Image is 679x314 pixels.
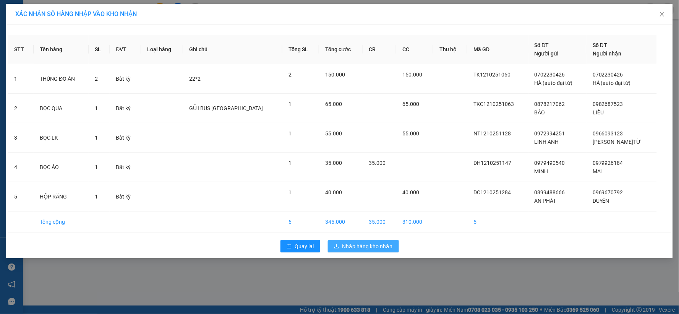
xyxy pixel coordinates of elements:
span: MAI [593,168,602,174]
span: 40.000 [325,189,342,195]
span: [PERSON_NAME]TỪ [593,139,641,145]
span: Người nhận [593,50,622,57]
span: 35.000 [369,160,386,166]
th: Loại hàng [141,35,183,64]
th: Thu hộ [433,35,467,64]
span: MINH [535,168,548,174]
span: LINH ANH [535,139,559,145]
span: 150.000 [402,72,422,78]
span: 0702230426 [535,72,565,78]
span: HÀ (auto đại từ) [593,80,631,86]
span: Người gửi [535,50,559,57]
th: CC [396,35,433,64]
th: STT [8,35,34,64]
td: Bất kỳ [110,94,141,123]
span: 1 [288,189,292,195]
td: BỌC QUA [34,94,89,123]
span: Quay lại [295,242,314,251]
span: NT1210251128 [473,130,511,137]
span: download [334,244,339,250]
span: 0969670792 [593,189,623,195]
span: 0966093123 [593,130,623,137]
span: 55.000 [325,130,342,137]
td: 35.000 [363,212,397,233]
span: 65.000 [325,101,342,107]
span: 0702230426 [593,72,623,78]
td: Bất kỳ [110,64,141,94]
td: BỌC ÁO [34,153,89,182]
th: ĐVT [110,35,141,64]
span: 0972994251 [535,130,565,137]
span: 0878217062 [535,101,565,107]
button: downloadNhập hàng kho nhận [328,240,399,252]
td: 4 [8,153,34,182]
span: 35.000 [325,160,342,166]
span: BẢO [535,109,545,116]
td: Bất kỳ [110,182,141,212]
span: 0979490540 [535,160,565,166]
th: CR [363,35,397,64]
span: AN PHÁT [535,198,556,204]
span: TK1210251060 [473,72,510,78]
span: DC1210251284 [473,189,511,195]
span: 0979926184 [593,160,623,166]
span: 65.000 [402,101,419,107]
td: Bất kỳ [110,153,141,182]
span: 1 [288,101,292,107]
span: LIỄU [593,109,604,116]
button: rollbackQuay lại [280,240,320,252]
li: 271 - [PERSON_NAME] - [GEOGRAPHIC_DATA] - [GEOGRAPHIC_DATA] [71,19,319,28]
td: 345.000 [319,212,363,233]
span: 150.000 [325,72,345,78]
span: DH1210251147 [473,160,511,166]
th: Tên hàng [34,35,89,64]
span: 0899488666 [535,189,565,195]
span: 2 [288,72,292,78]
b: GỬI : VP Đại Từ [10,52,83,65]
td: 310.000 [396,212,433,233]
span: rollback [287,244,292,250]
span: 40.000 [402,189,419,195]
span: 1 [95,135,98,141]
span: 0982687523 [593,101,623,107]
span: TKC1210251063 [473,101,514,107]
span: 55.000 [402,130,419,137]
td: 5 [8,182,34,212]
span: close [659,11,665,17]
span: HÀ (auto đại từ) [535,80,573,86]
td: HỘP RĂNG [34,182,89,212]
span: XÁC NHẬN SỐ HÀNG NHẬP VÀO KHO NHẬN [15,10,137,18]
td: 6 [282,212,319,233]
th: Tổng cước [319,35,363,64]
span: 1 [95,164,98,170]
span: Số ĐT [593,42,607,48]
img: logo.jpg [10,10,67,48]
th: Ghi chú [183,35,282,64]
span: 1 [288,130,292,137]
td: Bất kỳ [110,123,141,153]
span: GỬI BUS [GEOGRAPHIC_DATA] [189,105,263,111]
span: 1 [288,160,292,166]
td: THÙNG ĐỒ ĂN [34,64,89,94]
th: SL [89,35,110,64]
td: Tổng cộng [34,212,89,233]
td: BỌC LK [34,123,89,153]
th: Mã GD [467,35,528,64]
td: 5 [467,212,528,233]
td: 1 [8,64,34,94]
td: 2 [8,94,34,123]
span: Nhập hàng kho nhận [342,242,393,251]
button: Close [651,4,673,25]
span: 1 [95,194,98,200]
td: 3 [8,123,34,153]
span: 1 [95,105,98,111]
span: 2 [95,76,98,82]
span: DUYÊN [593,198,609,204]
span: Số ĐT [535,42,549,48]
th: Tổng SL [282,35,319,64]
